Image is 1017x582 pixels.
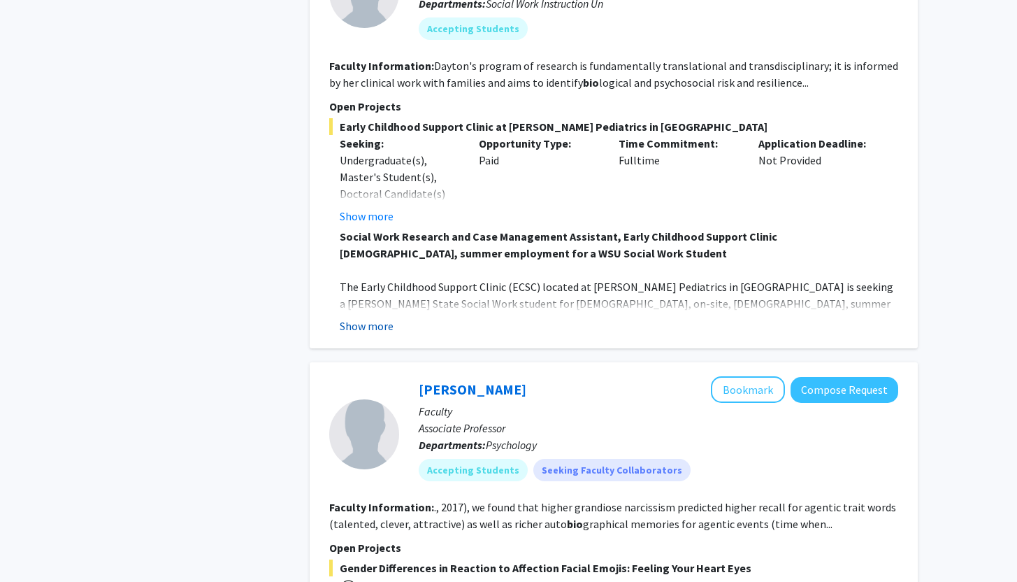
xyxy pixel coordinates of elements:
[486,438,537,452] span: Psychology
[340,229,777,243] strong: Social Work Research and Case Management Assistant, Early Childhood Support Clinic
[791,377,898,403] button: Compose Request to Lara Jones
[468,135,608,225] div: Paid
[329,539,898,556] p: Open Projects
[711,376,785,403] button: Add Lara Jones to Bookmarks
[329,118,898,135] span: Early Childhood Support Clinic at [PERSON_NAME] Pediatrics in [GEOGRAPHIC_DATA]
[419,17,528,40] mat-chip: Accepting Students
[329,59,898,90] fg-read-more: Dayton's program of research is fundamentally translational and transdisciplinary; it is informed...
[340,152,459,236] div: Undergraduate(s), Master's Student(s), Doctoral Candidate(s) (PhD, MD, DMD, PharmD, etc.)
[479,135,598,152] p: Opportunity Type:
[608,135,748,225] div: Fulltime
[329,500,896,531] fg-read-more: ., 2017), we found that higher grandiose narcissism predicted higher recall for agentic trait wor...
[340,318,394,334] button: Show more
[340,246,727,260] strong: [DEMOGRAPHIC_DATA], summer employment for a WSU Social Work Student
[10,519,59,572] iframe: Chat
[329,500,434,514] b: Faculty Information:
[340,208,394,225] button: Show more
[419,459,528,481] mat-chip: Accepting Students
[583,76,599,90] b: bio
[329,98,898,115] p: Open Projects
[419,403,898,420] p: Faculty
[329,59,434,73] b: Faculty Information:
[340,280,893,327] span: The Early Childhood Support Clinic (ECSC) located at [PERSON_NAME] Pediatrics in [GEOGRAPHIC_DATA...
[419,381,526,398] a: [PERSON_NAME]
[419,420,898,436] p: Associate Professor
[619,135,737,152] p: Time Commitment:
[329,560,898,576] span: Gender Differences in Reaction to Affection Facial Emojis: Feeling Your Heart Eyes
[748,135,888,225] div: Not Provided
[567,517,583,531] b: bio
[533,459,691,481] mat-chip: Seeking Faculty Collaborators
[340,135,459,152] p: Seeking:
[419,438,486,452] b: Departments:
[758,135,877,152] p: Application Deadline:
